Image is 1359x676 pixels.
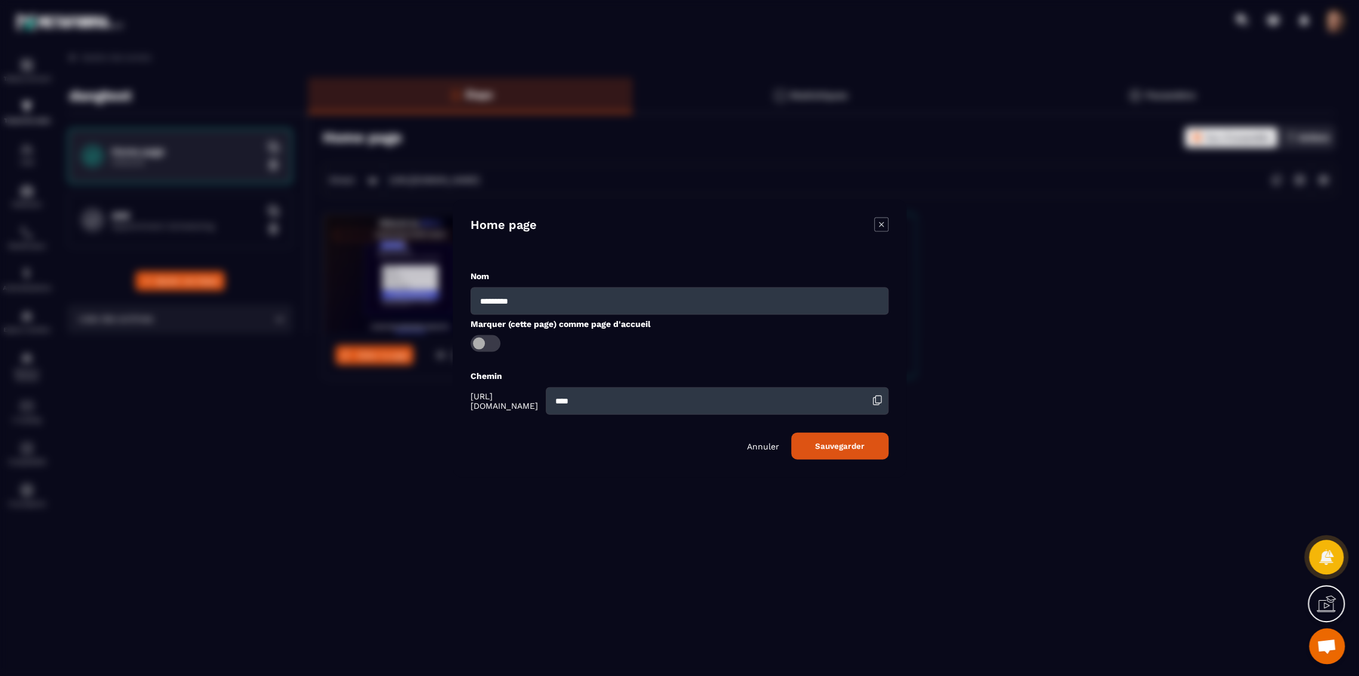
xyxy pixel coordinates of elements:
p: Annuler [747,441,779,451]
label: Marquer (cette page) comme page d'accueil [471,319,651,328]
a: Mở cuộc trò chuyện [1309,628,1345,664]
button: Sauvegarder [791,432,888,459]
label: Chemin [471,371,502,380]
label: Nom [471,271,489,280]
h4: Home page [471,217,537,234]
span: [URL][DOMAIN_NAME] [471,391,543,410]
